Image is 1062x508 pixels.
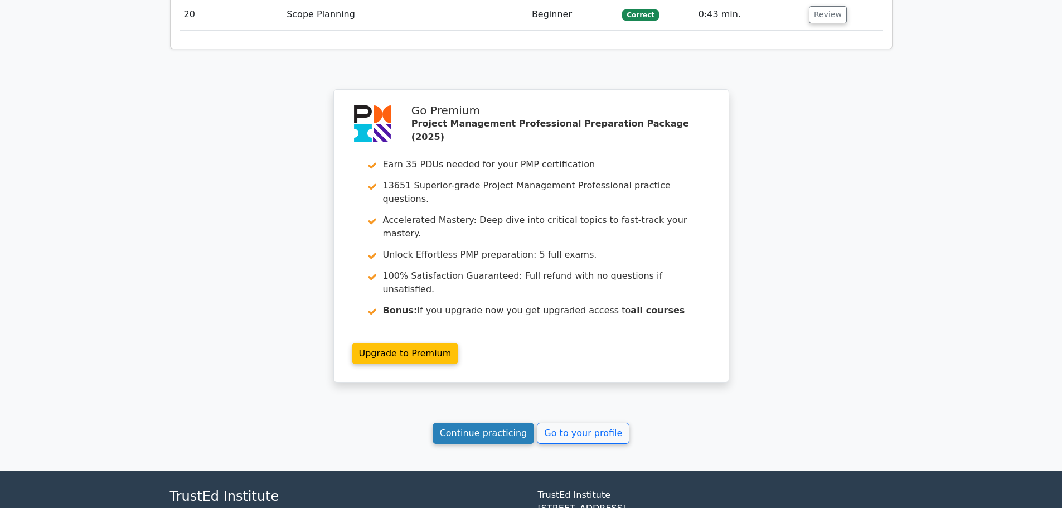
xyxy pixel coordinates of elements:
button: Review [809,6,847,23]
a: Upgrade to Premium [352,343,459,364]
a: Continue practicing [433,423,535,444]
a: Go to your profile [537,423,629,444]
h4: TrustEd Institute [170,488,525,505]
span: Correct [622,9,658,21]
